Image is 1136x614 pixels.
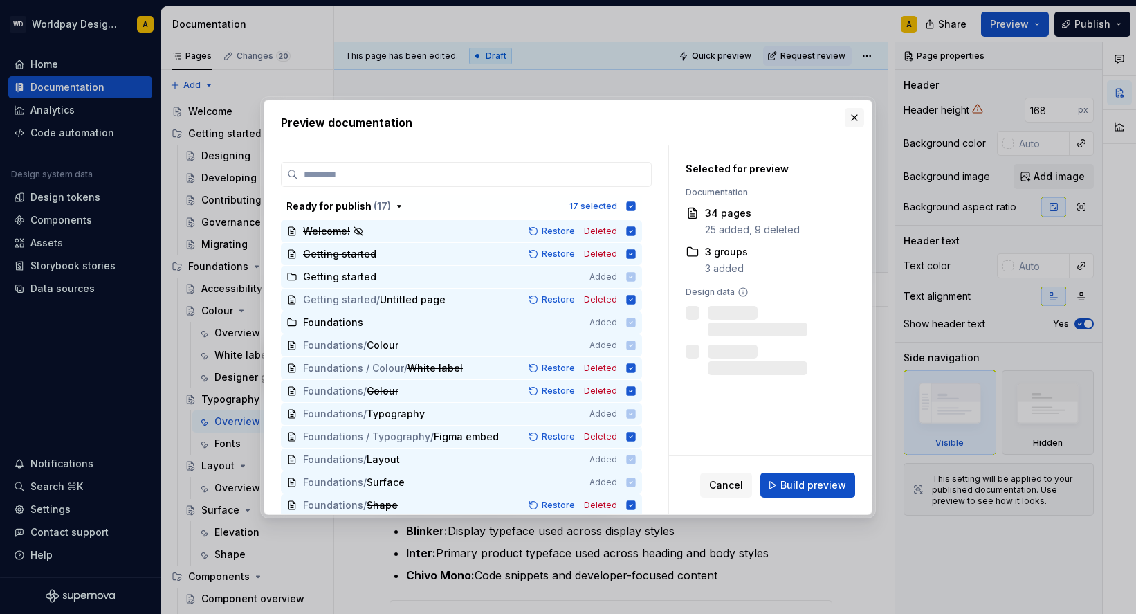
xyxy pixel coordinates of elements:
div: 17 selected [569,201,617,212]
span: Getting started [303,247,376,261]
span: Restore [542,226,575,237]
span: White label [407,361,463,375]
span: Shape [367,498,398,512]
div: Design data [686,287,848,298]
span: / [430,430,434,444]
span: Restore [542,431,575,442]
button: Restore [524,293,581,307]
span: Foundations [303,498,363,512]
div: Ready for publish [286,199,391,213]
span: Restore [542,386,575,397]
span: Foundations / Colour [303,361,404,375]
button: Restore [524,430,581,444]
span: / [404,361,407,375]
span: Foundations / Typography [303,430,430,444]
span: Deleted [584,294,617,305]
span: Restore [542,249,575,260]
button: Build preview [760,473,855,498]
span: / [363,498,367,512]
span: Figma embed [434,430,499,444]
div: 34 pages [705,206,800,220]
div: 3 groups [705,245,748,259]
span: Getting started [303,293,376,307]
span: Foundations [303,384,363,398]
span: / [376,293,380,307]
span: Deleted [584,249,617,260]
div: Documentation [686,187,848,198]
button: Restore [524,384,581,398]
button: Restore [524,247,581,261]
span: Welcome! [303,224,350,238]
span: Deleted [584,386,617,397]
span: Deleted [584,500,617,511]
h2: Preview documentation [281,114,855,131]
span: ( 17 ) [374,200,391,212]
span: Restore [542,294,575,305]
span: Restore [542,363,575,374]
button: Restore [524,498,581,512]
button: Cancel [700,473,752,498]
button: Ready for publish (17)17 selected [281,195,642,217]
div: 3 added [705,262,748,276]
div: Selected for preview [686,162,848,176]
span: Deleted [584,226,617,237]
button: Restore [524,224,581,238]
span: Build preview [780,478,846,492]
span: Cancel [709,478,743,492]
button: Restore [524,361,581,375]
span: Deleted [584,363,617,374]
div: 25 added, 9 deleted [705,223,800,237]
span: Untitled page [380,293,446,307]
span: Colour [367,384,398,398]
span: Restore [542,500,575,511]
span: / [363,384,367,398]
span: Deleted [584,431,617,442]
